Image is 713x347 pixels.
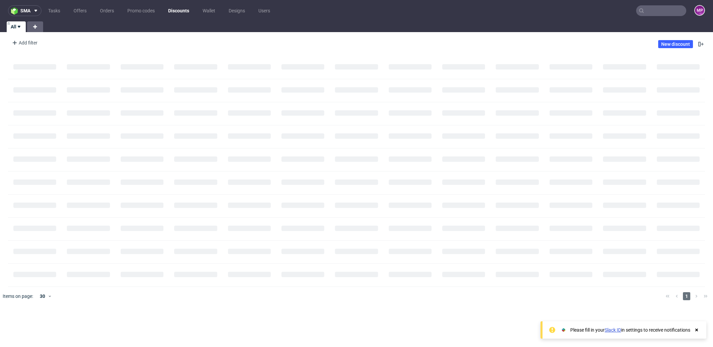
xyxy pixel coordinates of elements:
[20,8,30,13] span: sma
[96,5,118,16] a: Orders
[44,5,64,16] a: Tasks
[254,5,274,16] a: Users
[560,327,567,333] img: Slack
[570,327,690,333] div: Please fill in your in settings to receive notifications
[225,5,249,16] a: Designs
[7,21,26,32] a: All
[123,5,159,16] a: Promo codes
[605,327,621,333] a: Slack ID
[658,40,693,48] a: New discount
[199,5,219,16] a: Wallet
[9,37,39,48] div: Add filter
[70,5,91,16] a: Offers
[164,5,193,16] a: Discounts
[695,6,704,15] figcaption: MP
[36,292,48,301] div: 30
[683,292,690,300] span: 1
[3,293,33,300] span: Items on page:
[11,7,20,15] img: logo
[8,5,41,16] button: sma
